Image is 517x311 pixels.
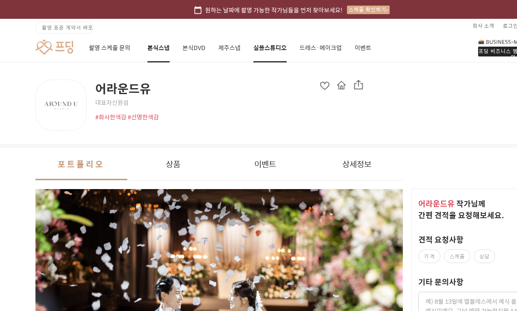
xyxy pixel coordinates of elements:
a: 본식DVD [182,33,206,62]
label: 견적 요청사항 [418,234,464,245]
span: 설정 [132,250,142,257]
button: 상세정보 [311,148,403,180]
a: 제주스냅 [218,33,241,62]
a: 회사 소개 [473,19,494,33]
a: 본식스냅 [147,33,170,62]
span: 대표자 신원섭 [95,98,364,107]
span: 어라운드유 [95,80,364,97]
a: 홈 [3,237,56,259]
a: 촬영 표준 계약서 배포 [35,22,94,34]
a: 심플스튜디오 [253,33,287,62]
span: #화사한색감 #선명한색감 [95,112,159,121]
div: 스케줄 확인하기 [347,6,390,14]
button: 상품 [127,148,219,180]
span: 대화 [78,251,88,258]
a: 촬영 스케줄 문의 [89,33,135,62]
label: 상담 [474,249,495,263]
span: 어라운드유 [418,198,455,209]
label: 기타 문의사항 [418,276,464,287]
a: 대화 [56,237,110,259]
a: 설정 [110,237,164,259]
span: 작가 님께 간편 견적을 요청해보세요. [418,198,504,221]
a: 이벤트 [355,33,371,62]
button: 이벤트 [219,148,311,180]
span: 원하는 날짜에 촬영 가능한 작가님들을 먼저 찾아보세요! [205,5,343,15]
label: 가격 [418,249,441,263]
label: 스케줄 [444,249,470,263]
span: 촬영 표준 계약서 배포 [42,24,93,31]
button: 포트폴리오 [35,148,127,180]
a: 드레스·메이크업 [300,33,342,62]
span: 홈 [27,250,32,257]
